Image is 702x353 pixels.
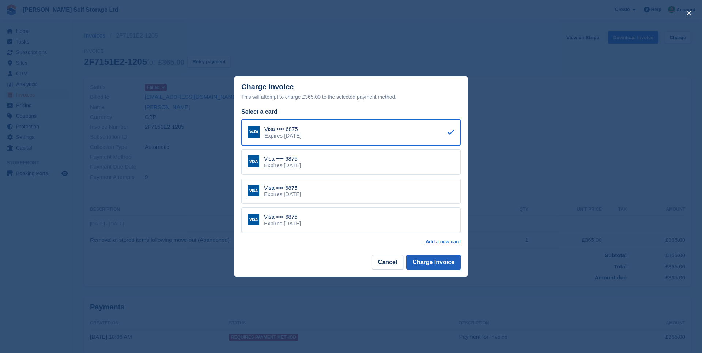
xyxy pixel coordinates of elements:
[264,220,301,227] div: Expires [DATE]
[248,185,259,196] img: Visa Logo
[264,185,301,191] div: Visa •••• 6875
[406,255,461,270] button: Charge Invoice
[264,214,301,220] div: Visa •••• 6875
[248,214,259,225] img: Visa Logo
[248,155,259,167] img: Visa Logo
[264,126,301,132] div: Visa •••• 6875
[241,93,461,101] div: This will attempt to charge £365.00 to the selected payment method.
[248,126,260,138] img: Visa Logo
[241,108,461,116] div: Select a card
[241,83,461,101] div: Charge Invoice
[264,162,301,169] div: Expires [DATE]
[426,239,461,245] a: Add a new card
[372,255,403,270] button: Cancel
[264,132,301,139] div: Expires [DATE]
[264,191,301,198] div: Expires [DATE]
[683,7,695,19] button: close
[264,155,301,162] div: Visa •••• 6875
